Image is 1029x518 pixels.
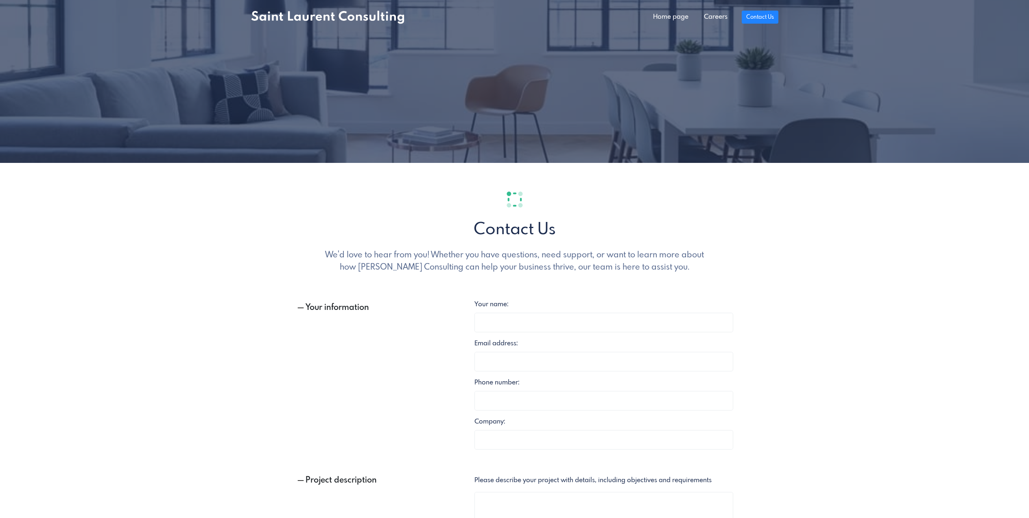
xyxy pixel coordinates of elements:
[645,9,696,25] a: Home page
[296,303,420,313] h5: Your information
[474,476,733,485] p: Please describe your project with details, including objectives and requirements
[696,9,735,25] a: Careers
[474,300,509,309] label: Your name:
[742,11,778,24] a: Contact Us
[251,220,778,239] h1: Contact Us
[474,378,520,388] label: Phone number:
[296,476,420,485] h5: Project description
[474,339,518,349] label: Email address:
[317,249,712,274] p: We'd love to hear from you! Whether you have questions, need support, or want to learn more about...
[474,417,505,427] label: Company:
